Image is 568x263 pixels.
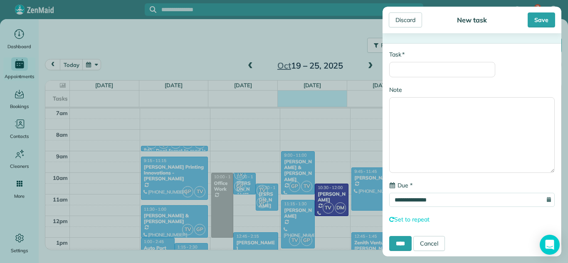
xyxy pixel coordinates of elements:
[389,86,402,94] label: Note
[389,50,405,59] label: Task
[389,216,429,223] a: Set to repeat
[454,16,489,24] div: New task
[413,236,445,251] a: Cancel
[389,181,412,189] label: Due
[389,12,422,27] div: Discard
[528,12,555,27] div: Save
[540,235,560,255] div: Open Intercom Messenger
